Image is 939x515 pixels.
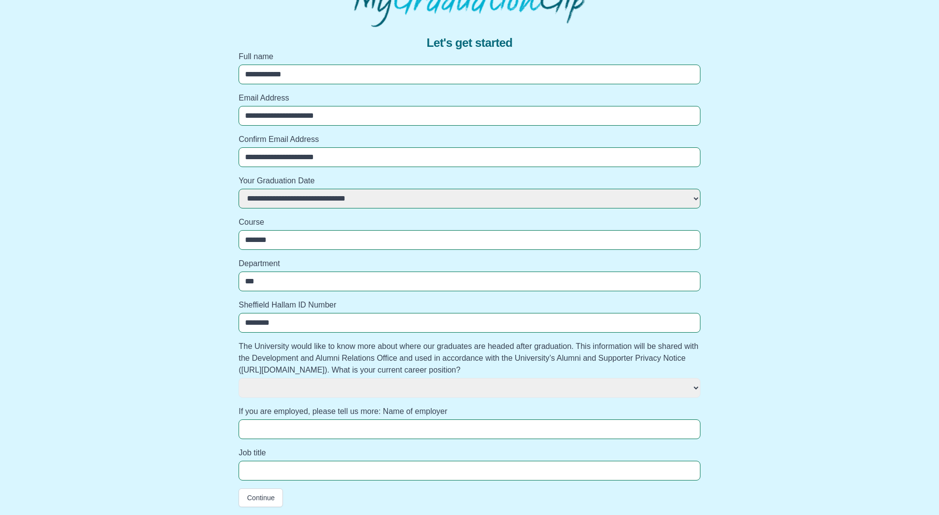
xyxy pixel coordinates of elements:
button: Continue [239,488,283,507]
label: Full name [239,51,700,63]
label: If you are employed, please tell us more: Name of employer [239,406,700,417]
label: Job title [239,447,700,459]
label: Sheffield Hallam ID Number [239,299,700,311]
label: Email Address [239,92,700,104]
label: Department [239,258,700,270]
span: Let's get started [426,35,512,51]
label: The University would like to know more about where our graduates are headed after graduation. Thi... [239,341,700,376]
label: Confirm Email Address [239,134,700,145]
label: Course [239,216,700,228]
label: Your Graduation Date [239,175,700,187]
